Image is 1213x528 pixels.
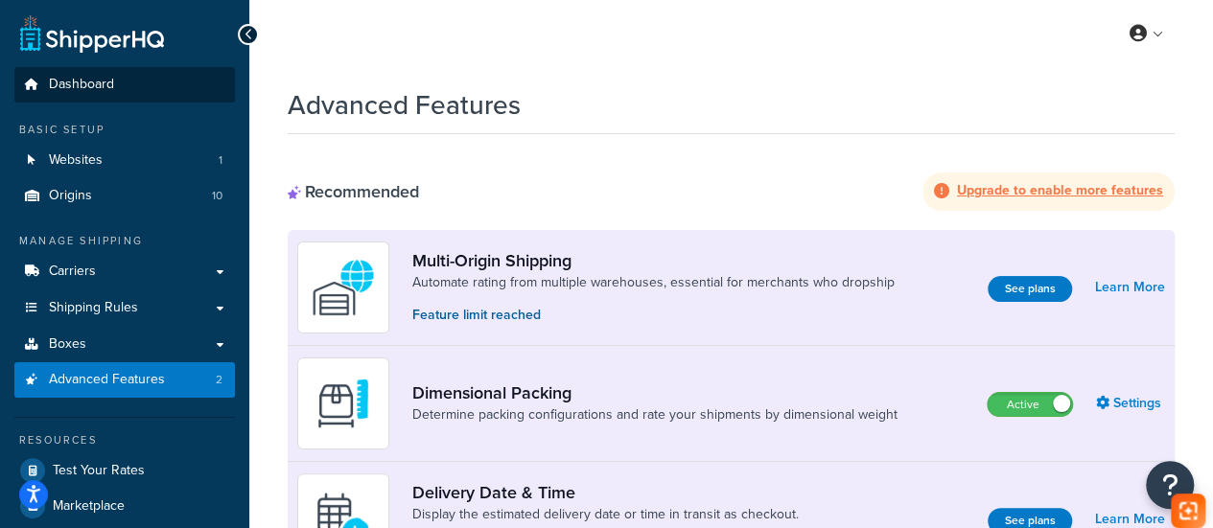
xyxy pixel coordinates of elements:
div: Recommended [288,181,419,202]
a: Origins10 [14,178,235,214]
a: Dashboard [14,67,235,103]
div: Resources [14,432,235,448]
a: Learn More [1095,274,1165,301]
a: Automate rating from multiple warehouses, essential for merchants who dropship [412,273,895,292]
span: Dashboard [49,77,114,93]
p: Feature limit reached [412,305,895,326]
a: Multi-Origin Shipping [412,250,895,271]
a: Shipping Rules [14,290,235,326]
label: Active [988,393,1072,416]
span: Boxes [49,336,86,353]
span: Test Your Rates [53,463,145,479]
span: Marketplace [53,498,125,515]
span: 2 [216,372,222,388]
img: WatD5o0RtDAAAAAElFTkSuQmCC [310,254,377,321]
a: Marketplace [14,489,235,523]
button: Open Resource Center [1146,461,1194,509]
a: Delivery Date & Time [412,482,799,503]
li: Advanced Features [14,362,235,398]
div: Manage Shipping [14,233,235,249]
a: Settings [1096,390,1165,417]
img: DTVBYsAAAAAASUVORK5CYII= [310,370,377,437]
a: Test Your Rates [14,453,235,488]
a: Websites1 [14,143,235,178]
a: Display the estimated delivery date or time in transit as checkout. [412,505,799,524]
button: See plans [988,276,1072,302]
span: Origins [49,188,92,204]
li: Origins [14,178,235,214]
span: 1 [219,152,222,169]
a: Advanced Features2 [14,362,235,398]
div: Basic Setup [14,122,235,138]
h1: Advanced Features [288,86,521,124]
span: Carriers [49,264,96,280]
a: Dimensional Packing [412,382,898,403]
span: 10 [212,188,222,204]
a: Boxes [14,327,235,362]
a: Carriers [14,254,235,289]
span: Websites [49,152,103,169]
span: Advanced Features [49,372,165,388]
strong: Upgrade to enable more features [957,180,1163,200]
li: Websites [14,143,235,178]
span: Shipping Rules [49,300,138,316]
a: Determine packing configurations and rate your shipments by dimensional weight [412,405,898,425]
